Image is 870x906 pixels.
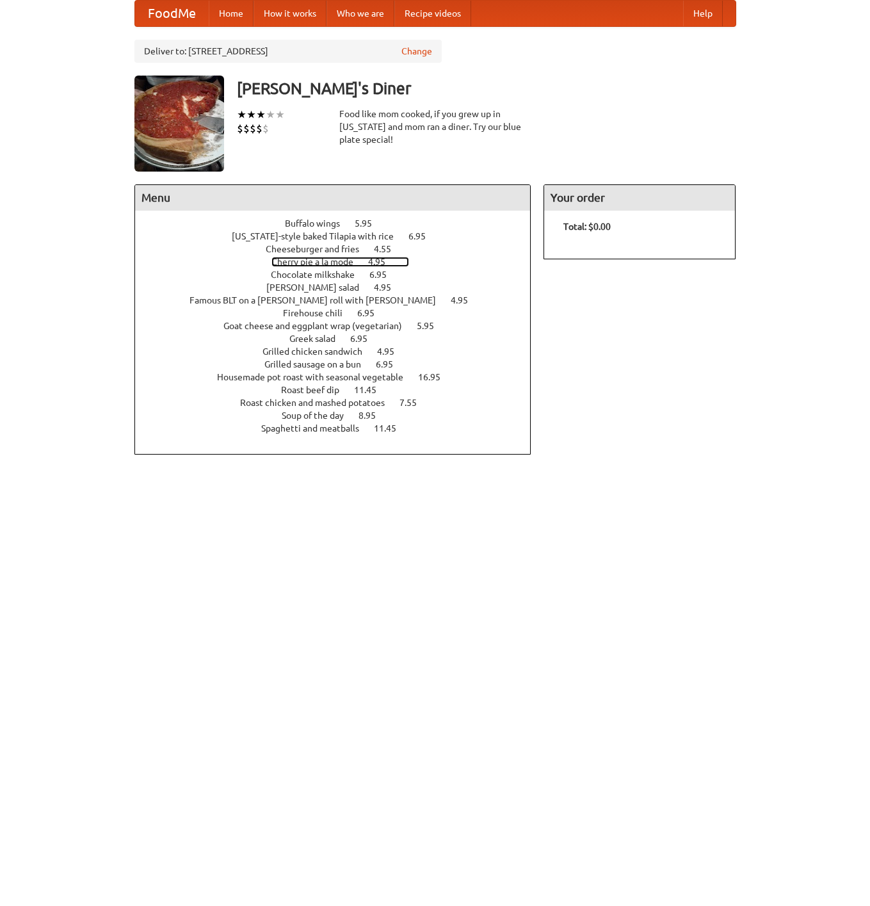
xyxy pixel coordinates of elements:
span: Firehouse chili [283,308,355,318]
span: 4.95 [374,282,404,293]
span: Roast chicken and mashed potatoes [240,398,398,408]
span: 4.95 [377,346,407,357]
a: Who we are [326,1,394,26]
li: $ [250,122,256,136]
span: Housemade pot roast with seasonal vegetable [217,372,416,382]
span: 4.95 [368,257,398,267]
span: 6.95 [357,308,387,318]
a: FoodMe [135,1,209,26]
h4: Menu [135,185,531,211]
li: $ [262,122,269,136]
li: $ [237,122,243,136]
span: 7.55 [399,398,430,408]
span: Soup of the day [282,410,357,421]
span: [US_STATE]-style baked Tilapia with rice [232,231,407,241]
span: Cherry pie a la mode [271,257,366,267]
a: Help [683,1,723,26]
span: Cheeseburger and fries [266,244,372,254]
span: 6.95 [376,359,406,369]
span: 11.45 [354,385,389,395]
div: Deliver to: [STREET_ADDRESS] [134,40,442,63]
span: Grilled chicken sandwich [262,346,375,357]
h4: Your order [544,185,735,211]
span: Grilled sausage on a bun [264,359,374,369]
a: Cherry pie a la mode 4.95 [271,257,409,267]
a: [PERSON_NAME] salad 4.95 [266,282,415,293]
span: Greek salad [289,334,348,344]
span: Famous BLT on a [PERSON_NAME] roll with [PERSON_NAME] [189,295,449,305]
a: Cheeseburger and fries 4.55 [266,244,415,254]
span: 6.95 [369,270,399,280]
span: 5.95 [355,218,385,229]
img: angular.jpg [134,76,224,172]
li: ★ [256,108,266,122]
span: 11.45 [374,423,409,433]
span: Chocolate milkshake [271,270,367,280]
span: Roast beef dip [281,385,352,395]
span: 6.95 [350,334,380,344]
div: Food like mom cooked, if you grew up in [US_STATE] and mom ran a diner. Try our blue plate special! [339,108,531,146]
a: Change [401,45,432,58]
a: Roast beef dip 11.45 [281,385,400,395]
span: 6.95 [408,231,439,241]
a: Grilled chicken sandwich 4.95 [262,346,418,357]
a: Famous BLT on a [PERSON_NAME] roll with [PERSON_NAME] 4.95 [189,295,492,305]
a: Firehouse chili 6.95 [283,308,398,318]
span: [PERSON_NAME] salad [266,282,372,293]
a: Grilled sausage on a bun 6.95 [264,359,417,369]
a: Greek salad 6.95 [289,334,391,344]
a: [US_STATE]-style baked Tilapia with rice 6.95 [232,231,449,241]
span: Goat cheese and eggplant wrap (vegetarian) [223,321,415,331]
a: Home [209,1,254,26]
a: Recipe videos [394,1,471,26]
h3: [PERSON_NAME]'s Diner [237,76,736,101]
a: Spaghetti and meatballs 11.45 [261,423,420,433]
li: ★ [246,108,256,122]
li: ★ [275,108,285,122]
a: Buffalo wings 5.95 [285,218,396,229]
li: $ [243,122,250,136]
li: ★ [266,108,275,122]
a: Roast chicken and mashed potatoes 7.55 [240,398,440,408]
b: Total: $0.00 [563,222,611,232]
span: 4.55 [374,244,404,254]
span: 4.95 [451,295,481,305]
a: Soup of the day 8.95 [282,410,399,421]
li: $ [256,122,262,136]
a: How it works [254,1,326,26]
span: 8.95 [358,410,389,421]
a: Goat cheese and eggplant wrap (vegetarian) 5.95 [223,321,458,331]
span: 5.95 [417,321,447,331]
li: ★ [237,108,246,122]
a: Chocolate milkshake 6.95 [271,270,410,280]
span: Buffalo wings [285,218,353,229]
span: 16.95 [418,372,453,382]
a: Housemade pot roast with seasonal vegetable 16.95 [217,372,464,382]
span: Spaghetti and meatballs [261,423,372,433]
